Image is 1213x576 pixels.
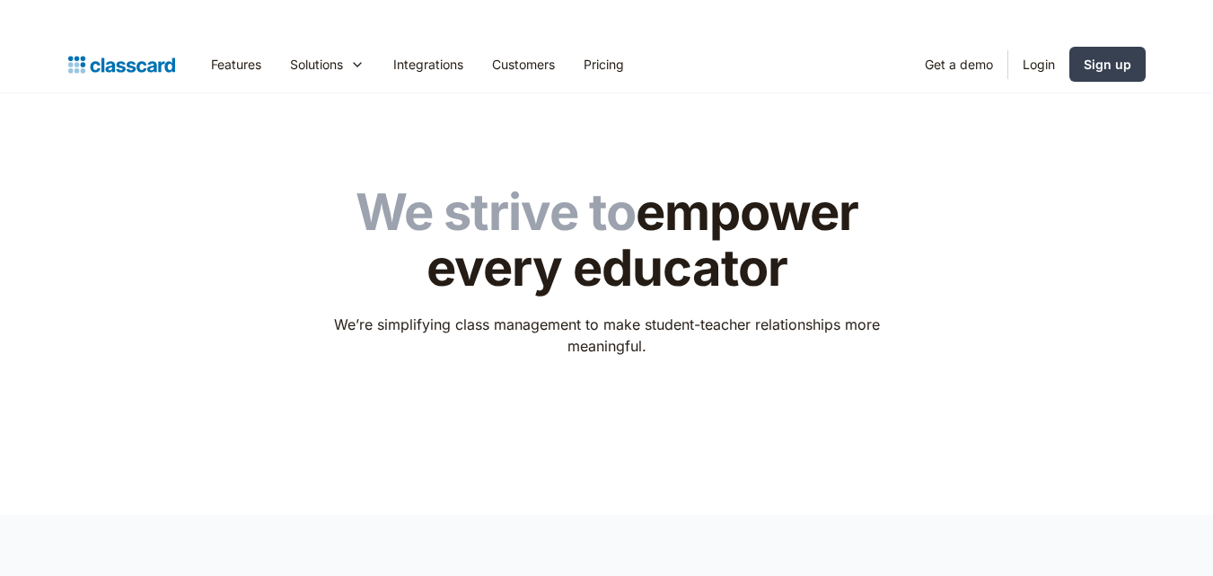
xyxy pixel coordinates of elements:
a: Sign up [1069,47,1146,82]
a: Integrations [379,44,478,84]
a: Login [1008,44,1069,84]
p: We’re simplifying class management to make student-teacher relationships more meaningful. [321,314,892,357]
div: Solutions [276,44,379,84]
a: Pricing [569,44,638,84]
span: We strive to [356,182,636,243]
a: Get a demo [910,44,1007,84]
a: Features [197,44,276,84]
h1: empower every educator [321,185,892,296]
div: Sign up [1084,55,1131,74]
a: Customers [478,44,569,84]
a: home [68,52,175,77]
div: Solutions [290,55,343,74]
